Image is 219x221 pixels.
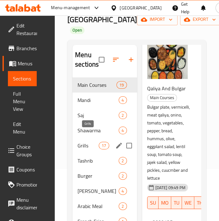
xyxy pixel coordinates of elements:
div: [GEOGRAPHIC_DATA] [120,4,161,11]
span: Promotions [16,181,38,188]
span: 2 [119,173,126,179]
span: Shawarma [78,127,119,134]
span: 4 [119,128,126,134]
div: Saj2 [72,108,137,123]
span: MO [161,198,169,207]
div: items [99,142,109,149]
span: Grills [78,142,99,149]
span: Sort sections [108,52,123,67]
button: Add section [123,52,139,67]
a: Promotions [3,177,43,192]
p: Bulgar plate, vermicelli, meat qaliya, onino, tomato, vegetables, pepper, bread, hummus, olive, e... [147,103,191,182]
span: Select all sections [95,53,108,66]
span: Menu disclaimer [16,196,38,211]
span: Edit Restaurant [16,22,38,37]
div: Menu-management [51,4,90,12]
span: Open [70,27,84,33]
span: Tashrib [78,157,119,164]
span: Edit Menu [13,120,32,135]
button: import [137,14,178,25]
span: Coupons [16,166,35,173]
a: Full Menu View [8,86,37,116]
div: Burger2 [72,168,137,183]
a: Menus [3,56,37,71]
span: WE [185,198,192,207]
div: items [119,202,127,210]
span: Burger [78,172,119,180]
div: Mandi4 [72,93,137,108]
div: items [119,111,127,119]
a: Choice Groups [3,139,37,162]
button: WE [182,196,194,209]
button: edit [114,141,124,150]
span: 2 [119,158,126,164]
span: TH [197,198,203,207]
div: items [119,96,127,104]
span: Qaliya And Bulgar [147,84,186,93]
div: Tashrib2 [72,153,137,168]
div: items [119,127,127,134]
span: SU [150,198,156,207]
button: TU [171,196,182,209]
a: Edit Menu [8,116,37,139]
button: MO [159,196,171,209]
div: [PERSON_NAME]4 [72,183,137,199]
div: items [116,81,127,89]
a: Sections [8,71,37,86]
div: Shawarma4 [72,123,137,138]
span: Main Courses [78,81,116,89]
span: Full Menu View [13,90,32,113]
a: Branches [3,41,42,56]
div: Grills17edit [72,138,137,153]
img: Qaliya And Bulgar [147,39,188,79]
div: Open [70,27,84,34]
span: [PERSON_NAME] [78,187,119,195]
h2: Menu sections [75,50,99,69]
button: TH [194,196,205,209]
span: [DATE] 09:49 PM [153,185,188,191]
span: Arabic Meal [78,202,119,210]
span: import [142,15,172,23]
span: 4 [119,188,126,194]
div: Main Courses [147,94,177,102]
span: Saj [78,111,119,119]
span: 17 [99,143,109,149]
span: 2 [119,203,126,209]
span: 2 [119,112,126,118]
div: items [119,172,127,180]
div: Main Courses19 [72,77,137,93]
a: Coupons [3,162,40,177]
a: Menu disclaimer [3,192,43,215]
span: export [185,15,216,23]
span: Main Courses [147,94,177,101]
div: Gus [78,187,119,195]
span: Choice Groups [16,143,32,158]
span: 19 [117,82,126,88]
div: items [119,187,127,195]
span: Sections [13,75,32,82]
div: Arabic Meal2 [72,199,137,214]
button: SU [147,196,159,209]
span: TU [174,198,179,207]
span: Mandi [78,96,119,104]
span: Branches [16,45,37,52]
div: items [119,157,127,164]
span: 4 [119,97,126,103]
span: Menus [18,60,32,67]
a: Edit Restaurant [3,18,43,41]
